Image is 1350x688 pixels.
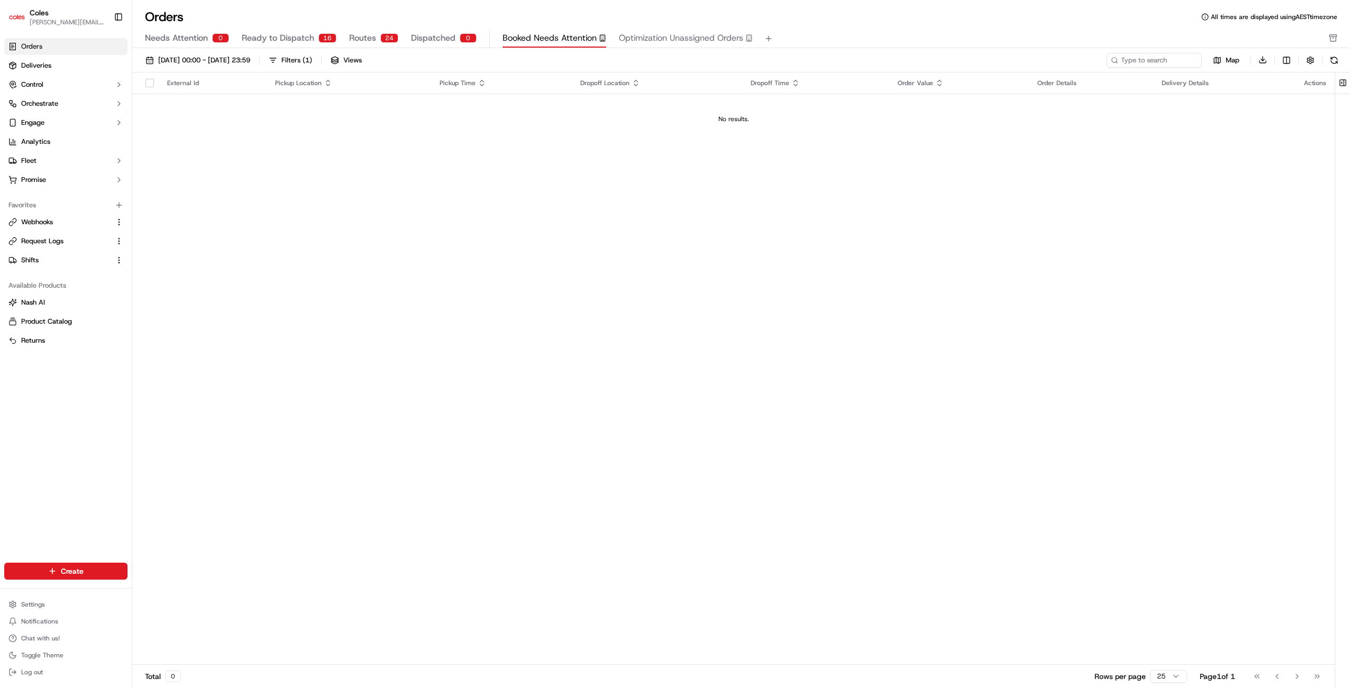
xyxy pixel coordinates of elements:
[4,57,127,74] a: Deliveries
[21,617,58,626] span: Notifications
[30,7,49,18] button: Coles
[751,79,881,87] div: Dropoff Time
[4,332,127,349] button: Returns
[21,298,45,307] span: Nash AI
[145,32,208,44] span: Needs Attention
[4,4,110,30] button: ColesColes[PERSON_NAME][EMAIL_ADDRESS][PERSON_NAME][PERSON_NAME][DOMAIN_NAME]
[145,8,184,25] h1: Orders
[100,153,170,164] span: API Documentation
[242,32,314,44] span: Ready to Dispatch
[89,154,98,163] div: 💻
[11,101,30,120] img: 1736555255976-a54dd68f-1ca7-489b-9aae-adbdc363a1c4
[264,53,317,68] button: Filters(1)
[180,104,193,117] button: Start new chat
[4,38,127,55] a: Orders
[4,152,127,169] button: Fleet
[21,634,60,643] span: Chat with us!
[21,61,51,70] span: Deliveries
[4,252,127,269] button: Shifts
[303,56,312,65] span: ( 1 )
[460,33,477,43] div: 0
[1206,54,1246,67] button: Map
[21,217,53,227] span: Webhooks
[36,101,174,112] div: Start new chat
[8,317,123,326] a: Product Catalog
[619,32,743,44] span: Optimization Unassigned Orders
[30,18,105,26] button: [PERSON_NAME][EMAIL_ADDRESS][PERSON_NAME][PERSON_NAME][DOMAIN_NAME]
[36,112,134,120] div: We're available if you need us!
[61,566,84,576] span: Create
[1094,671,1146,682] p: Rows per page
[21,137,50,146] span: Analytics
[8,8,25,25] img: Coles
[4,294,127,311] button: Nash AI
[1211,13,1337,21] span: All times are displayed using AEST timezone
[145,671,181,682] div: Total
[440,79,563,87] div: Pickup Time
[8,236,111,246] a: Request Logs
[11,11,32,32] img: Nash
[21,42,42,51] span: Orders
[4,614,127,629] button: Notifications
[503,32,597,44] span: Booked Needs Attention
[4,631,127,646] button: Chat with us!
[4,76,127,93] button: Control
[6,149,85,168] a: 📗Knowledge Base
[21,255,39,265] span: Shifts
[349,32,376,44] span: Routes
[21,336,45,345] span: Returns
[165,671,181,682] div: 0
[4,114,127,131] button: Engage
[898,79,1020,87] div: Order Value
[380,33,398,43] div: 24
[1162,79,1287,87] div: Delivery Details
[21,80,43,89] span: Control
[8,255,111,265] a: Shifts
[21,236,63,246] span: Request Logs
[21,99,58,108] span: Orchestrate
[85,149,174,168] a: 💻API Documentation
[21,175,46,185] span: Promise
[105,179,128,187] span: Pylon
[326,53,367,68] button: Views
[4,648,127,663] button: Toggle Theme
[21,153,81,164] span: Knowledge Base
[21,156,37,166] span: Fleet
[4,233,127,250] button: Request Logs
[212,33,229,43] div: 0
[1037,79,1145,87] div: Order Details
[21,118,44,127] span: Engage
[4,133,127,150] a: Analytics
[1107,53,1202,68] input: Type to search
[318,33,336,43] div: 16
[1327,53,1342,68] button: Refresh
[4,665,127,680] button: Log out
[141,53,255,68] button: [DATE] 00:00 - [DATE] 23:59
[11,42,193,59] p: Welcome 👋
[11,154,19,163] div: 📗
[4,214,127,231] button: Webhooks
[28,68,190,79] input: Got a question? Start typing here...
[4,563,127,580] button: Create
[8,298,123,307] a: Nash AI
[158,56,250,65] span: [DATE] 00:00 - [DATE] 23:59
[8,336,123,345] a: Returns
[21,600,45,609] span: Settings
[4,171,127,188] button: Promise
[580,79,734,87] div: Dropoff Location
[167,79,258,87] div: External Id
[1226,56,1239,65] span: Map
[281,56,312,65] div: Filters
[343,56,362,65] span: Views
[21,668,43,676] span: Log out
[4,277,127,294] div: Available Products
[8,217,111,227] a: Webhooks
[411,32,455,44] span: Dispatched
[75,179,128,187] a: Powered byPylon
[21,651,63,659] span: Toggle Theme
[21,317,72,326] span: Product Catalog
[4,597,127,612] button: Settings
[1304,79,1326,87] div: Actions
